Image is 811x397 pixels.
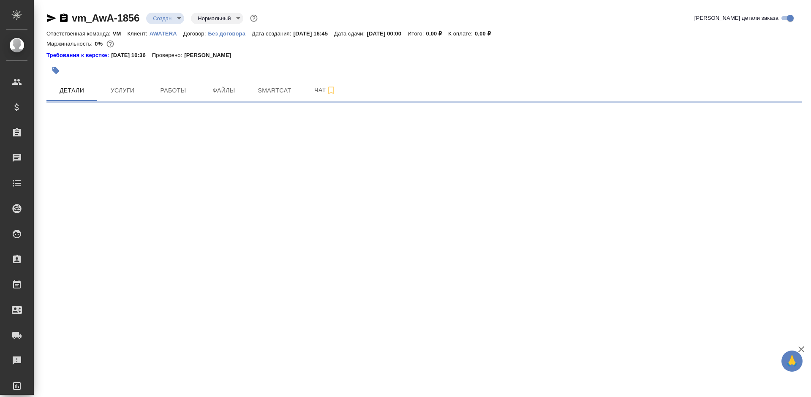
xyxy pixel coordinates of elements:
[367,30,408,37] p: [DATE] 00:00
[305,85,346,95] span: Чат
[475,30,497,37] p: 0,00 ₽
[146,13,184,24] div: Создан
[191,13,243,24] div: Создан
[694,14,778,22] span: [PERSON_NAME] детали заказа
[326,85,336,95] svg: Подписаться
[46,13,57,23] button: Скопировать ссылку для ЯМессенджера
[59,13,69,23] button: Скопировать ссылку
[248,13,259,24] button: Доп статусы указывают на важность/срочность заказа
[408,30,426,37] p: Итого:
[195,15,233,22] button: Нормальный
[208,30,252,37] a: Без договора
[52,85,92,96] span: Детали
[334,30,367,37] p: Дата сдачи:
[95,41,105,47] p: 0%
[46,51,111,60] div: Нажми, чтобы открыть папку с инструкцией
[127,30,149,37] p: Клиент:
[46,30,113,37] p: Ответственная команда:
[152,51,185,60] p: Проверено:
[105,38,116,49] button: 500.00 RUB;
[254,85,295,96] span: Smartcat
[46,51,111,60] a: Требования к верстке:
[293,30,334,37] p: [DATE] 16:45
[153,85,193,96] span: Работы
[150,15,174,22] button: Создан
[184,51,237,60] p: [PERSON_NAME]
[252,30,293,37] p: Дата создания:
[183,30,208,37] p: Договор:
[150,30,183,37] a: AWATERA
[111,51,152,60] p: [DATE] 10:36
[448,30,475,37] p: К оплате:
[72,12,139,24] a: vm_AwA-1856
[204,85,244,96] span: Файлы
[785,352,799,370] span: 🙏
[46,41,95,47] p: Маржинальность:
[781,351,803,372] button: 🙏
[102,85,143,96] span: Услуги
[113,30,128,37] p: VM
[46,61,65,80] button: Добавить тэг
[426,30,449,37] p: 0,00 ₽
